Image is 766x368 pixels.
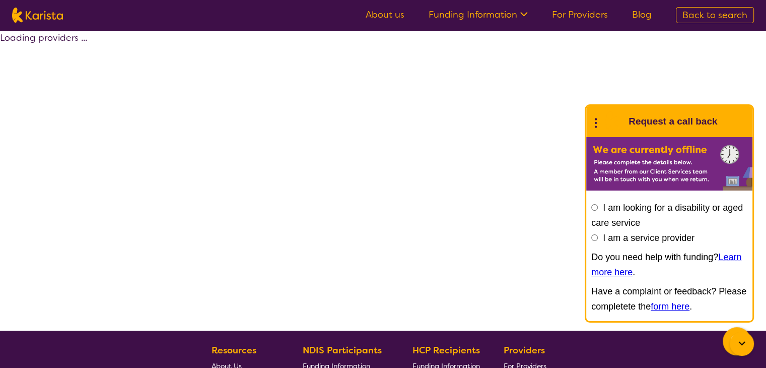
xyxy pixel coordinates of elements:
img: Karista logo [12,8,63,23]
a: About us [366,9,404,21]
button: Channel Menu [723,327,751,355]
h1: Request a call back [629,114,717,129]
b: Resources [212,344,256,356]
p: Do you need help with funding? . [591,250,747,280]
a: Blog [632,9,652,21]
b: HCP Recipients [412,344,480,356]
img: Karista [602,111,622,132]
b: Providers [504,344,545,356]
a: Back to search [676,7,754,23]
span: Back to search [682,9,747,21]
label: I am a service provider [603,233,694,243]
b: NDIS Participants [303,344,382,356]
p: Have a complaint or feedback? Please completete the . [591,284,747,314]
img: Karista offline chat form to request call back [586,137,752,191]
a: form here [651,301,689,312]
a: For Providers [552,9,608,21]
a: Funding Information [429,9,528,21]
label: I am looking for a disability or aged care service [591,203,743,228]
